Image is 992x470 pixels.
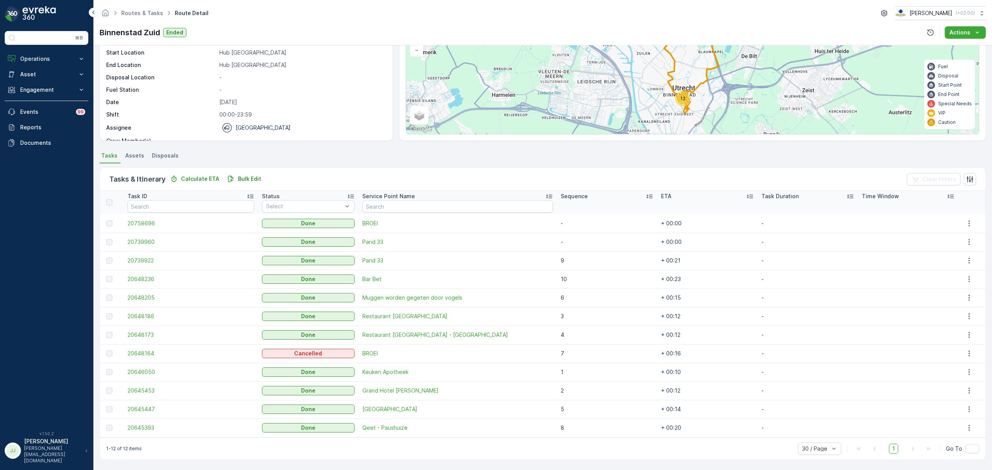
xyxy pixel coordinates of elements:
span: Disposals [152,152,179,160]
p: Fuel [938,63,948,70]
a: Homepage [101,12,110,18]
p: Done [301,424,315,432]
button: Operations [5,51,88,67]
span: Pand 33 [362,257,553,264]
a: Restaurant Blauw Utrecht - Haverstraat [362,331,553,339]
div: Toggle Row Selected [106,406,112,412]
span: 20645393 [127,424,254,432]
td: + 00:15 [657,288,758,307]
td: + 00:21 [657,251,758,270]
p: Cancelled [294,350,322,357]
span: − [415,46,419,53]
button: Done [262,274,355,284]
button: Asset [5,67,88,82]
p: - [219,74,384,81]
span: 20758696 [127,220,254,227]
span: Route Detail [173,9,210,17]
span: Go To [946,445,962,453]
p: 8 [561,424,653,432]
p: Special Needs [938,101,972,107]
span: 20646050 [127,368,254,376]
p: End Point [938,91,959,98]
p: End Location [106,61,216,69]
p: [GEOGRAPHIC_DATA] [236,124,291,132]
td: + 00:16 [657,344,758,363]
p: Done [301,294,315,302]
div: Toggle Row Selected [106,295,112,301]
p: Disposal [938,73,958,79]
p: Disposal Location [106,74,216,81]
p: 9 [561,257,653,264]
p: Done [301,368,315,376]
div: 12 [675,91,691,106]
a: 20739922 [127,257,254,264]
td: + 00:00 [657,214,758,233]
p: 99 [77,109,84,115]
span: Qeet - Paushuize [362,424,553,432]
p: Asset [20,70,73,78]
p: 2 [561,387,653,395]
p: Status [262,192,280,200]
a: Bar Bet [362,275,553,283]
p: 6 [561,294,653,302]
p: ( +02:00 ) [956,10,975,16]
span: Restaurant [GEOGRAPHIC_DATA] [362,312,553,320]
p: Done [301,331,315,339]
td: - [758,363,858,381]
p: 7 [561,350,653,357]
p: 3 [561,312,653,320]
img: logo_dark-DEwI_e13.png [22,6,56,22]
div: Toggle Row Selected [106,220,112,226]
img: logo [5,6,20,22]
span: 1 [889,444,898,454]
a: BROEI [362,220,553,227]
td: - [758,400,858,419]
button: Bulk Edit [224,174,264,184]
p: Shift [106,111,216,118]
div: JJ [7,444,19,457]
p: [PERSON_NAME][EMAIL_ADDRESS][DOMAIN_NAME] [24,445,81,464]
div: Toggle Row Selected [106,388,112,394]
p: Hub [GEOGRAPHIC_DATA] [219,61,384,69]
p: ETA [661,192,672,200]
p: Start Point [938,82,962,88]
td: - [758,419,858,437]
td: + 00:10 [657,363,758,381]
span: 20648173 [127,331,254,339]
span: 20645453 [127,387,254,395]
button: Cancelled [262,349,355,358]
span: Restaurant [GEOGRAPHIC_DATA] - [GEOGRAPHIC_DATA] [362,331,553,339]
td: + 00:14 [657,400,758,419]
p: 1-12 of 12 items [106,446,142,452]
button: Done [262,405,355,414]
a: BROEI [362,350,553,357]
td: - [758,233,858,251]
a: 20739960 [127,238,254,246]
img: basis-logo_rgb2x.png [895,9,906,17]
p: Select [266,202,343,210]
p: Tasks & Itinerary [109,174,165,185]
div: Toggle Row Selected [106,313,112,319]
p: 1 [561,368,653,376]
span: Grand Hotel [PERSON_NAME] [362,387,553,395]
p: Fuel Station [106,86,216,94]
td: + 00:20 [657,419,758,437]
a: Centraal Museum [362,405,553,413]
p: 00:00-23:59 [219,111,384,118]
a: Keuken Apotheek [362,368,553,376]
p: Caution [938,119,956,125]
p: Reports [20,124,85,131]
p: Calculate ETA [181,175,219,183]
a: Zoom Out [411,44,422,56]
span: Pand 33 [362,238,553,246]
td: - [758,214,858,233]
a: 20648164 [127,350,254,357]
a: Reports [5,120,88,135]
td: + 00:12 [657,307,758,326]
button: Clear Filters [907,173,961,185]
a: 20648186 [127,312,254,320]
